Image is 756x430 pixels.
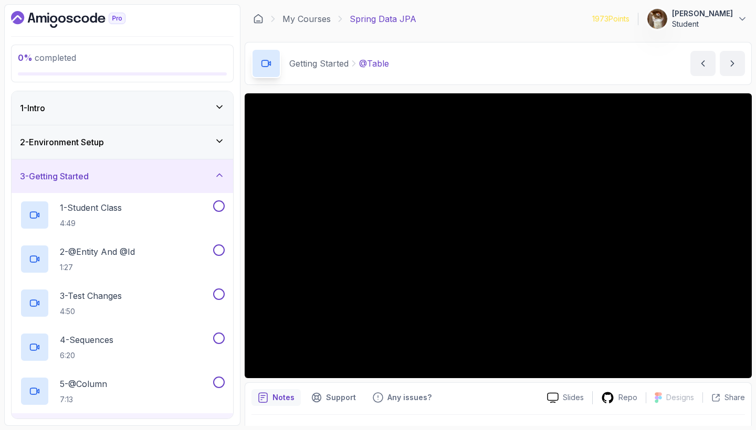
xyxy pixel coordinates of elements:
p: 2 - @Entity And @Id [60,245,135,258]
button: next content [720,51,745,76]
p: [PERSON_NAME] [672,8,733,19]
p: Student [672,19,733,29]
p: 5 - @Column [60,378,107,390]
p: 6:20 [60,350,113,361]
button: user profile image[PERSON_NAME]Student [647,8,748,29]
button: 5-@Column7:13 [20,377,225,406]
button: 4-Sequences6:20 [20,332,225,362]
p: 7:13 [60,394,107,405]
p: 1:27 [60,262,135,273]
button: Support button [305,389,362,406]
button: 3-Getting Started [12,159,233,193]
p: Designs [666,392,694,403]
p: Support [326,392,356,403]
p: Spring Data JPA [350,13,416,25]
button: notes button [251,389,301,406]
p: Slides [563,392,584,403]
p: 4:49 [60,218,122,229]
p: Getting Started [289,57,349,70]
a: Dashboard [253,14,264,24]
span: completed [18,52,76,63]
h3: 2 - Environment Setup [20,136,104,148]
p: 1 - Student Class [60,201,122,214]
button: 1-Intro [12,91,233,125]
iframe: 6 - @Table [245,93,752,378]
button: Feedback button [366,389,438,406]
a: Repo [593,391,646,404]
button: 2-@Entity And @Id1:27 [20,244,225,274]
p: 4 - Sequences [60,334,113,346]
button: 2-Environment Setup [12,125,233,159]
button: 3-Test Changes4:50 [20,288,225,318]
button: previous content [690,51,716,76]
p: Notes [272,392,295,403]
h3: 1 - Intro [20,102,45,114]
p: @Table [359,57,389,70]
a: My Courses [282,13,331,25]
p: Repo [618,392,637,403]
a: Dashboard [11,11,150,28]
p: 1973 Points [592,14,629,24]
iframe: chat widget [691,364,756,414]
p: 3 - Test Changes [60,289,122,302]
img: user profile image [647,9,667,29]
p: 4:50 [60,306,122,317]
button: 1-Student Class4:49 [20,200,225,230]
span: 0 % [18,52,33,63]
h3: 3 - Getting Started [20,170,89,182]
a: Slides [539,392,592,403]
p: Any issues? [387,392,432,403]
